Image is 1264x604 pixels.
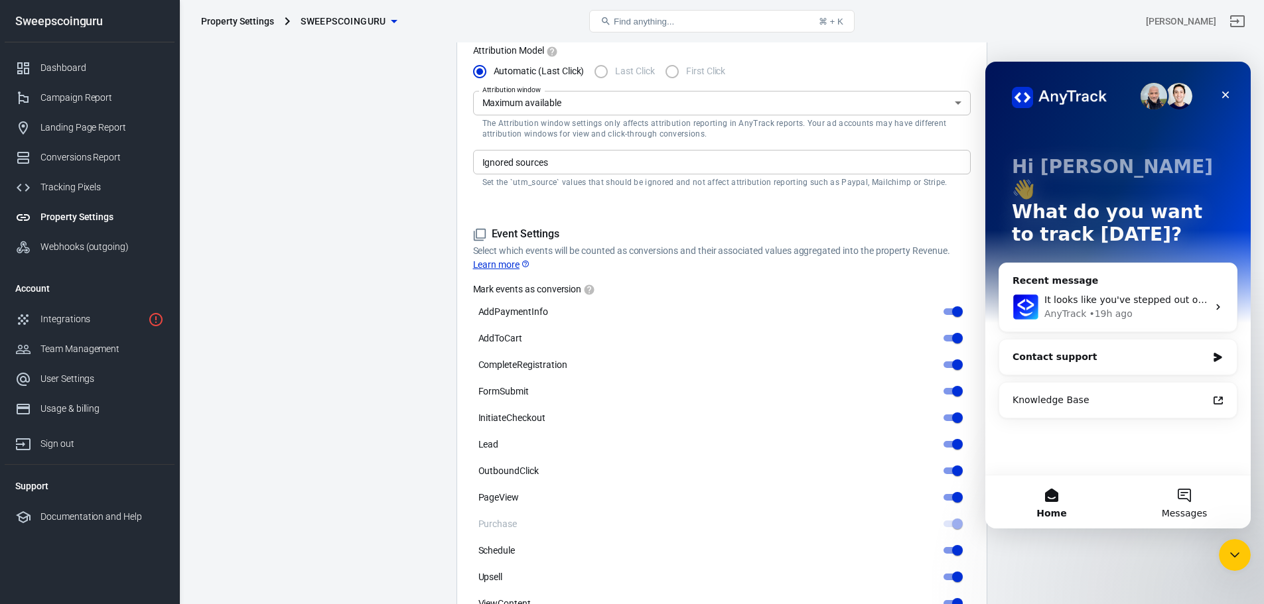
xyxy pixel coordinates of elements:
[40,121,164,135] div: Landing Page Report
[1219,539,1251,571] iframe: Intercom live chat
[482,118,961,139] p: The Attribution window settings only affects attribution reporting in AnyTrack reports. Your ad a...
[40,312,143,326] div: Integrations
[40,402,164,416] div: Usage & billing
[589,10,855,32] button: Find anything...⌘ + K
[104,245,147,259] div: • 19h ago
[228,21,252,45] div: Close
[40,180,164,194] div: Tracking Pixels
[40,372,164,386] div: User Settings
[40,342,164,356] div: Team Management
[27,288,222,302] div: Contact support
[5,394,175,424] a: Usage & billing
[40,151,164,164] div: Conversions Report
[482,85,541,95] label: Attribution window
[5,364,175,394] a: User Settings
[5,272,175,304] li: Account
[478,411,545,425] span: InitiateCheckout
[1146,15,1216,29] div: Account id: OuqOg3zs
[133,414,265,467] button: Messages
[5,143,175,172] a: Conversions Report
[473,282,971,296] label: Mark events as conversion
[478,570,503,584] span: Upsell
[148,312,164,328] svg: 2 networks not verified yet
[473,227,971,241] h5: Event Settings
[478,305,548,319] span: AddPaymentInfo
[40,510,164,524] div: Documentation and Help
[614,17,674,27] span: Find anything...
[478,517,518,531] span: Purchase
[51,447,81,456] span: Home
[583,284,595,296] svg: Enable toggles for events you want to track as conversions, such as purchases. These are key acti...
[5,172,175,202] a: Tracking Pixels
[5,83,175,113] a: Campaign Report
[40,61,164,75] div: Dashboard
[5,53,175,83] a: Dashboard
[478,385,529,398] span: FormSubmit
[40,91,164,105] div: Campaign Report
[473,91,971,115] div: Maximum available
[482,177,961,188] p: Set the `utm_source` values that should be ignored and not affect attribution reporting such as P...
[478,544,516,558] span: Schedule
[40,437,164,451] div: Sign out
[5,334,175,364] a: Team Management
[473,44,971,57] label: Attribution Model
[478,438,499,452] span: Lead
[176,447,222,456] span: Messages
[40,240,164,254] div: Webhooks (outgoing)
[5,424,175,459] a: Sign out
[478,358,567,372] span: CompleteRegistration
[819,17,843,27] div: ⌘ + K
[295,9,402,34] button: Sweepscoinguru
[5,15,175,27] div: Sweepscoinguru
[59,233,737,243] span: It looks like you've stepped out of the chat so I will close the conversation. If you still need ...
[40,210,164,224] div: Property Settings
[615,64,655,78] span: Last Click
[5,113,175,143] a: Landing Page Report
[478,491,520,505] span: PageView
[27,332,222,345] div: Knowledge Base
[686,64,725,78] span: First Click
[5,470,175,502] li: Support
[301,13,386,30] span: Sweepscoinguru
[201,15,274,28] div: Property Settings
[477,154,965,170] input: paypal, calendly
[985,62,1251,528] iframe: Intercom live chat
[5,304,175,334] a: Integrations
[478,332,523,345] span: AddToCart
[473,244,971,272] p: Select which events will be counted as conversions and their associated values aggregated into th...
[5,202,175,232] a: Property Settings
[1222,5,1253,37] a: Sign out
[478,464,539,478] span: OutboundClick
[473,258,531,272] a: Learn more
[13,277,252,314] div: Contact support
[494,64,585,78] span: Automatic (Last Click)
[5,232,175,262] a: Webhooks (outgoing)
[19,326,246,351] a: Knowledge Base
[59,245,101,259] div: AnyTrack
